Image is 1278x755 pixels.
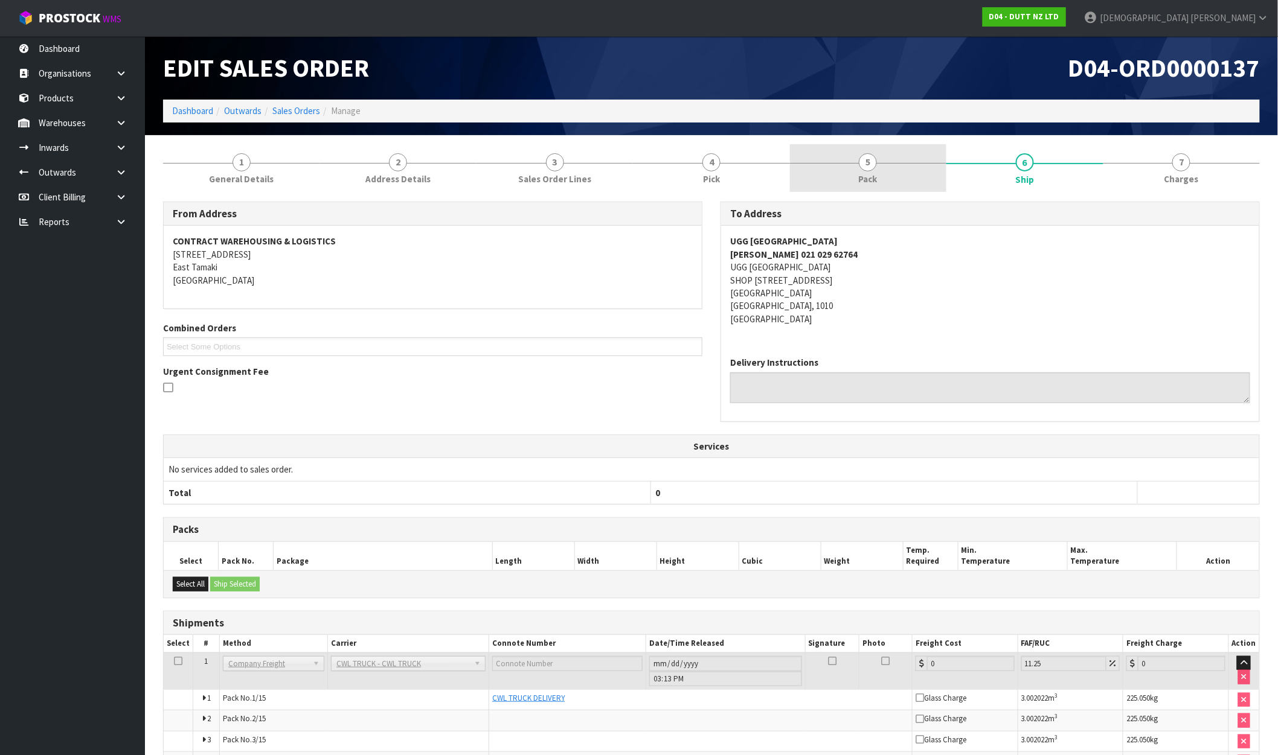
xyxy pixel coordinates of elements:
[328,635,489,652] th: Carrier
[331,105,361,116] span: Manage
[492,656,643,671] input: Connote Number
[1068,52,1260,83] span: D04-ORD0000137
[913,635,1018,652] th: Freight Cost
[859,153,877,171] span: 5
[164,481,650,504] th: Total
[656,487,661,499] span: 0
[927,656,1014,671] input: Freight Cost
[492,693,565,703] span: CWL TRUCK DELIVERY
[163,52,369,83] span: Edit Sales Order
[916,713,966,724] span: Glass Charge
[1164,173,1199,185] span: Charges
[193,635,220,652] th: #
[730,235,1250,325] address: UGG [GEOGRAPHIC_DATA] SHOP [STREET_ADDRESS] [GEOGRAPHIC_DATA] [GEOGRAPHIC_DATA], 1010 [GEOGRAPHIC...
[903,542,958,570] th: Temp. Required
[1177,542,1259,570] th: Action
[1228,635,1259,652] th: Action
[1018,710,1123,731] td: m
[207,693,211,703] span: 1
[574,542,657,570] th: Width
[173,577,208,591] button: Select All
[252,713,266,724] span: 2/15
[1021,713,1048,724] span: 3.002022
[273,542,492,570] th: Package
[730,249,858,260] strong: [PERSON_NAME] 021 029 62764
[859,173,878,185] span: Pack
[1123,731,1228,752] td: kg
[1126,713,1150,724] span: 225.050
[252,734,266,745] span: 3/15
[916,693,966,703] span: Glass Charge
[220,710,489,731] td: Pack No.
[821,542,903,570] th: Weight
[1123,710,1228,731] td: kg
[703,173,720,185] span: Pick
[1123,635,1228,652] th: Freight Charge
[739,542,821,570] th: Cubic
[730,356,818,369] label: Delivery Instructions
[172,105,213,116] a: Dashboard
[1018,731,1123,752] td: m
[983,7,1066,27] a: D04 - DUTT NZ LTD
[657,542,739,570] th: Height
[1126,734,1150,745] span: 225.050
[1016,153,1034,171] span: 6
[173,617,1250,629] h3: Shipments
[1055,712,1058,720] sup: 3
[1123,689,1228,710] td: kg
[546,153,564,171] span: 3
[492,542,574,570] th: Length
[220,689,489,710] td: Pack No.
[1021,734,1048,745] span: 3.002022
[219,542,274,570] th: Pack No.
[916,734,966,745] span: Glass Charge
[173,235,336,247] strong: CONTRACT WAREHOUSING & LOGISTICS
[207,713,211,724] span: 2
[224,105,262,116] a: Outwards
[164,542,219,570] th: Select
[389,153,407,171] span: 2
[1015,173,1034,186] span: Ship
[103,13,121,25] small: WMS
[163,365,269,378] label: Urgent Consignment Fee
[1068,542,1177,570] th: Max. Temperature
[1018,635,1123,652] th: FAF/RUC
[18,10,33,25] img: cube-alt.png
[805,635,859,652] th: Signature
[220,731,489,752] td: Pack No.
[173,235,693,287] address: [STREET_ADDRESS] East Tamaki [GEOGRAPHIC_DATA]
[1138,656,1225,671] input: Freight Charge
[1021,656,1107,671] input: Freight Adjustment
[164,458,1259,481] td: No services added to sales order.
[859,635,913,652] th: Photo
[646,635,806,652] th: Date/Time Released
[228,657,308,671] span: Company Freight
[163,322,236,334] label: Combined Orders
[205,656,208,666] span: 1
[730,235,838,247] strong: UGG [GEOGRAPHIC_DATA]
[209,173,274,185] span: General Details
[207,734,211,745] span: 3
[1055,692,1058,699] sup: 3
[958,542,1067,570] th: Min. Temperature
[164,635,193,652] th: Select
[989,11,1059,22] strong: D04 - DUTT NZ LTD
[1021,693,1048,703] span: 3.002022
[1018,689,1123,710] td: m
[210,577,260,591] button: Ship Selected
[1190,12,1256,24] span: [PERSON_NAME]
[1126,693,1150,703] span: 225.050
[173,208,693,220] h3: From Address
[702,153,721,171] span: 4
[365,173,431,185] span: Address Details
[730,208,1250,220] h3: To Address
[39,10,100,26] span: ProStock
[164,435,1259,458] th: Services
[336,657,469,671] span: CWL TRUCK - CWL TRUCK
[272,105,320,116] a: Sales Orders
[220,635,328,652] th: Method
[173,524,1250,535] h3: Packs
[252,693,266,703] span: 1/15
[489,635,646,652] th: Connote Number
[1100,12,1189,24] span: [DEMOGRAPHIC_DATA]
